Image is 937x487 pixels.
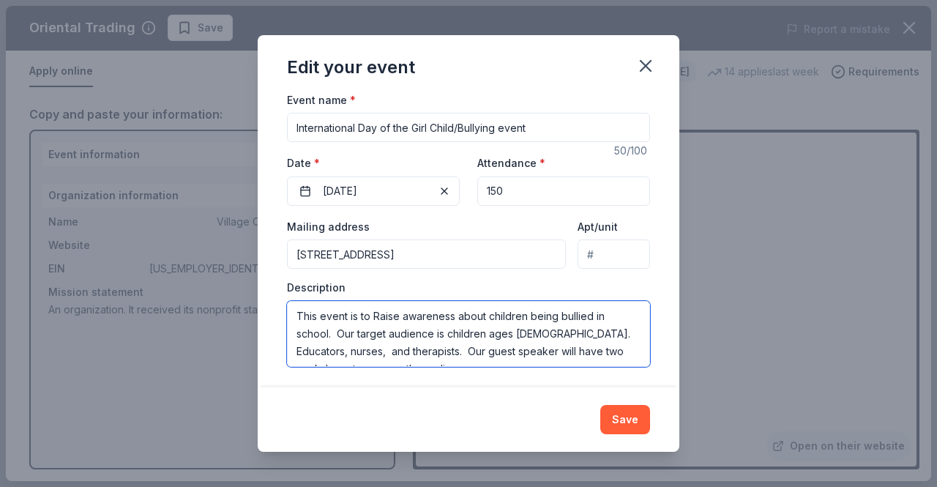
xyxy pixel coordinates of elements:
label: Description [287,280,346,295]
label: Attendance [477,156,545,171]
input: Enter a US address [287,239,566,269]
div: Edit your event [287,56,415,79]
textarea: This event is to Raise awareness about children being bullied in school. Our target audience is c... [287,301,650,367]
label: Apt/unit [578,220,618,234]
button: [DATE] [287,176,460,206]
div: 50 /100 [614,142,650,160]
label: Date [287,156,460,171]
label: Event name [287,93,356,108]
label: Mailing address [287,220,370,234]
input: # [578,239,650,269]
button: Save [600,405,650,434]
input: Spring Fundraiser [287,113,650,142]
input: 20 [477,176,650,206]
